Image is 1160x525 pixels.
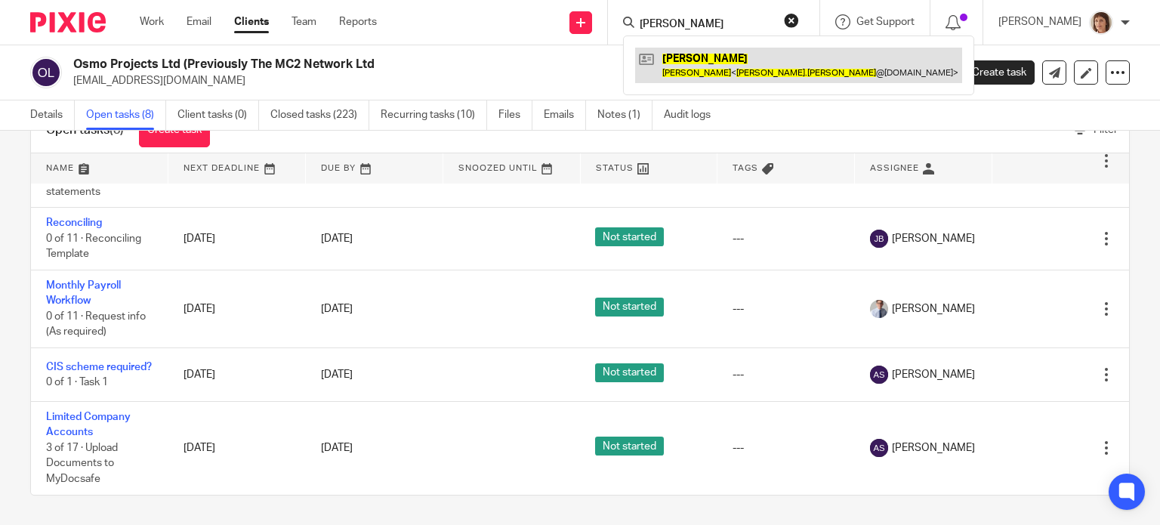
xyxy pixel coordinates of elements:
[733,231,840,246] div: ---
[595,227,664,246] span: Not started
[381,100,487,130] a: Recurring tasks (10)
[998,14,1081,29] p: [PERSON_NAME]
[892,301,975,317] span: [PERSON_NAME]
[187,14,211,29] a: Email
[46,280,121,306] a: Monthly Payroll Workflow
[733,440,840,456] div: ---
[139,113,210,147] a: Create task
[321,369,353,380] span: [DATE]
[1094,125,1118,135] span: Filter
[270,100,369,130] a: Closed tasks (223)
[168,347,306,401] td: [DATE]
[638,18,774,32] input: Search
[46,412,131,437] a: Limited Company Accounts
[870,439,888,457] img: svg%3E
[46,218,102,228] a: Reconciling
[595,363,664,382] span: Not started
[46,377,108,388] span: 0 of 1 · Task 1
[321,233,353,244] span: [DATE]
[292,14,316,29] a: Team
[498,100,532,130] a: Files
[86,100,166,130] a: Open tasks (8)
[947,60,1035,85] a: Create task
[73,57,754,73] h2: Osmo Projects Ltd (Previously The MC2 Network Ltd
[733,164,758,172] span: Tags
[339,14,377,29] a: Reports
[168,208,306,270] td: [DATE]
[177,100,259,130] a: Client tasks (0)
[892,367,975,382] span: [PERSON_NAME]
[140,14,164,29] a: Work
[733,367,840,382] div: ---
[110,124,124,136] span: (8)
[321,443,353,453] span: [DATE]
[46,443,118,484] span: 3 of 17 · Upload Documents to MyDocsafe
[30,100,75,130] a: Details
[892,440,975,456] span: [PERSON_NAME]
[168,402,306,495] td: [DATE]
[595,298,664,317] span: Not started
[46,233,141,260] span: 0 of 11 · Reconciling Template
[595,437,664,456] span: Not started
[784,13,799,28] button: Clear
[856,17,915,27] span: Get Support
[892,231,975,246] span: [PERSON_NAME]
[1089,11,1113,35] img: Pixie%204.jpg
[597,100,652,130] a: Notes (1)
[30,12,106,32] img: Pixie
[321,304,353,314] span: [DATE]
[870,230,888,248] img: svg%3E
[30,57,62,88] img: svg%3E
[73,73,924,88] p: [EMAIL_ADDRESS][DOMAIN_NAME]
[870,366,888,384] img: svg%3E
[458,164,538,172] span: Snoozed Until
[544,100,586,130] a: Emails
[664,100,722,130] a: Audit logs
[168,270,306,347] td: [DATE]
[870,300,888,318] img: IMG_9924.jpg
[46,311,146,338] span: 0 of 11 · Request info (As required)
[234,14,269,29] a: Clients
[733,301,840,317] div: ---
[46,122,124,138] h1: Open tasks
[46,362,152,372] a: CIS scheme required?
[596,164,634,172] span: Status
